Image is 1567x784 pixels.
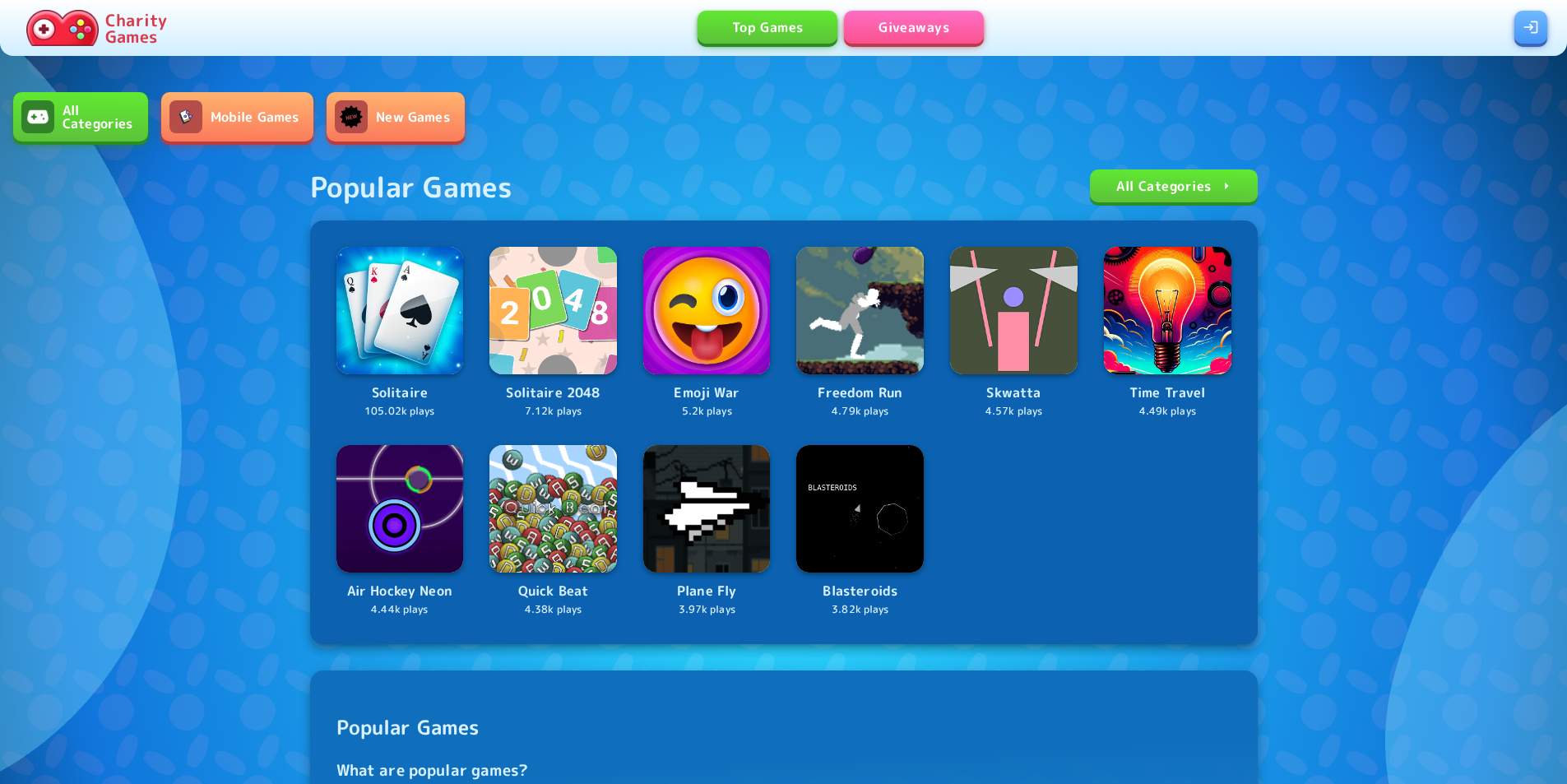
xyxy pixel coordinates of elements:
p: Solitaire 2048 [489,383,617,404]
p: Charity Games [105,12,167,44]
img: Logo [643,247,771,374]
p: Air Hockey Neon [336,581,464,602]
a: LogoPlane Fly3.97k plays [643,445,771,617]
p: 3.82k plays [796,602,924,618]
a: LogoEmoji War5.2k plays [643,247,771,419]
p: Time Travel [1104,383,1231,404]
p: Plane Fly [643,581,771,602]
img: Logo [1104,247,1231,374]
p: 4.44k plays [336,602,464,618]
a: LogoAir Hockey Neon4.44k plays [336,445,464,617]
a: LogoBlasteroids3.82k plays [796,445,924,617]
p: 4.49k plays [1104,404,1231,420]
h2: Popular Games [336,712,1231,742]
p: 4.38k plays [489,602,617,618]
a: LogoSkwatta4.57k plays [950,247,1078,419]
img: Logo [489,247,617,374]
a: Top Games [698,11,837,44]
p: Freedom Run [796,383,924,404]
a: Charity Games [20,7,174,49]
p: 105.02k plays [336,404,464,420]
img: Charity.Games [26,10,99,46]
p: Blasteroids [796,581,924,602]
a: Mobile GamesMobile Games [161,92,314,141]
img: Logo [489,445,617,573]
a: All Categories [1090,169,1257,202]
div: Popular Games [310,169,513,204]
img: Logo [643,445,771,573]
img: Logo [336,247,464,374]
p: 4.57k plays [950,404,1078,420]
h3: What are popular games? [336,758,1231,782]
img: Logo [950,247,1078,374]
a: LogoFreedom Run4.79k plays [796,247,924,419]
img: Logo [796,445,924,573]
p: 3.97k plays [643,602,771,618]
a: All CategoriesAll Categories [13,92,148,141]
p: Solitaire [336,383,464,404]
a: LogoTime Travel4.49k plays [1104,247,1231,419]
p: 5.2k plays [643,404,771,420]
p: 4.79k plays [796,404,924,420]
a: New GamesNew Games [327,92,464,141]
img: Logo [796,247,924,374]
a: Giveaways [844,11,984,44]
a: LogoQuick Beat4.38k plays [489,445,617,617]
a: LogoSolitaire 20487.12k plays [489,247,617,419]
p: Emoji War [643,383,771,404]
p: 7.12k plays [489,404,617,420]
a: LogoSolitaire105.02k plays [336,247,464,419]
img: Logo [336,445,464,573]
p: Quick Beat [489,581,617,602]
p: Skwatta [950,383,1078,404]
